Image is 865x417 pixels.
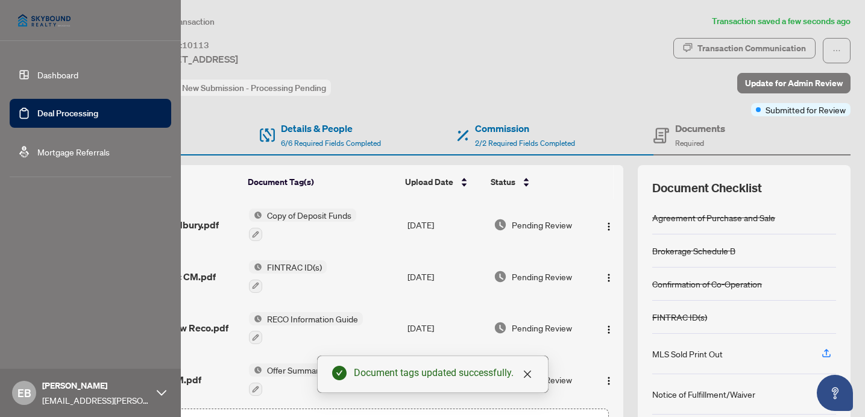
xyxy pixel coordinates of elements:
div: Document tags updated successfully. [354,366,533,380]
img: Document Status [494,321,507,334]
div: Status: [149,80,331,96]
button: Logo [599,370,618,389]
img: Logo [604,222,614,231]
td: [DATE] [403,303,489,354]
img: Status Icon [249,208,262,222]
span: Status [491,175,515,189]
span: ellipsis [832,46,841,55]
td: [DATE] [403,199,489,251]
div: Confirmation of Co-Operation [652,277,762,290]
span: 10113 [182,40,209,51]
button: Status IconFINTRAC ID(s) [249,260,327,293]
article: Transaction saved a few seconds ago [712,14,851,28]
div: Brokerage Schedule B [652,244,735,257]
button: Logo [599,215,618,234]
td: [DATE] [403,354,489,406]
span: Pending Review [512,321,572,334]
a: Mortgage Referrals [37,146,110,157]
button: Status IconCopy of Deposit Funds [249,208,356,241]
button: Status IconRECO Information Guide [249,312,363,345]
span: 6/6 Required Fields Completed [281,139,381,148]
span: Submitted for Review [766,103,846,116]
span: Offer Summary Document [262,363,370,377]
img: Status Icon [249,312,262,325]
button: Transaction Communication [673,38,816,58]
th: Status [486,165,590,199]
span: Pending Review [512,218,572,231]
a: Deal Processing [37,108,98,119]
img: logo [10,6,79,35]
span: Update for Admin Review [745,74,843,93]
img: Status Icon [249,363,262,377]
h4: Documents [675,121,725,136]
th: Upload Date [400,165,486,199]
th: Document Tag(s) [243,165,400,199]
span: RECO Information Guide [262,312,363,325]
button: Logo [599,318,618,337]
button: Update for Admin Review [737,73,851,93]
td: [DATE] [403,251,489,303]
img: Status Icon [249,260,262,274]
span: close [523,369,532,379]
span: New Submission - Processing Pending [182,83,326,93]
img: Logo [604,325,614,334]
h4: Details & People [281,121,381,136]
span: Document Checklist [652,180,762,196]
span: Copy of Deposit Funds [262,208,356,222]
a: Dashboard [37,69,78,80]
h4: Commission [475,121,575,136]
span: Upload Date [405,175,453,189]
span: Required [675,139,704,148]
img: Logo [604,273,614,283]
div: Transaction Communication [697,39,806,58]
img: Document Status [494,270,507,283]
span: [STREET_ADDRESS] [149,52,238,66]
button: Status IconOffer Summary Document [249,363,370,396]
span: Pending Review [512,270,572,283]
a: Close [521,368,534,381]
div: MLS Sold Print Out [652,347,723,360]
div: FINTRAC ID(s) [652,310,707,324]
span: View Transaction [150,16,215,27]
span: 2/2 Required Fields Completed [475,139,575,148]
span: check-circle [332,366,347,380]
button: Open asap [817,375,853,411]
span: [PERSON_NAME] [42,379,151,392]
span: [EMAIL_ADDRESS][PERSON_NAME][DOMAIN_NAME] [42,393,151,407]
img: Logo [604,376,614,386]
span: FINTRAC ID(s) [262,260,327,274]
button: Logo [599,267,618,286]
div: Notice of Fulfillment/Waiver [652,387,755,401]
span: EB [17,384,31,401]
img: Document Status [494,218,507,231]
div: Agreement of Purchase and Sale [652,211,775,224]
